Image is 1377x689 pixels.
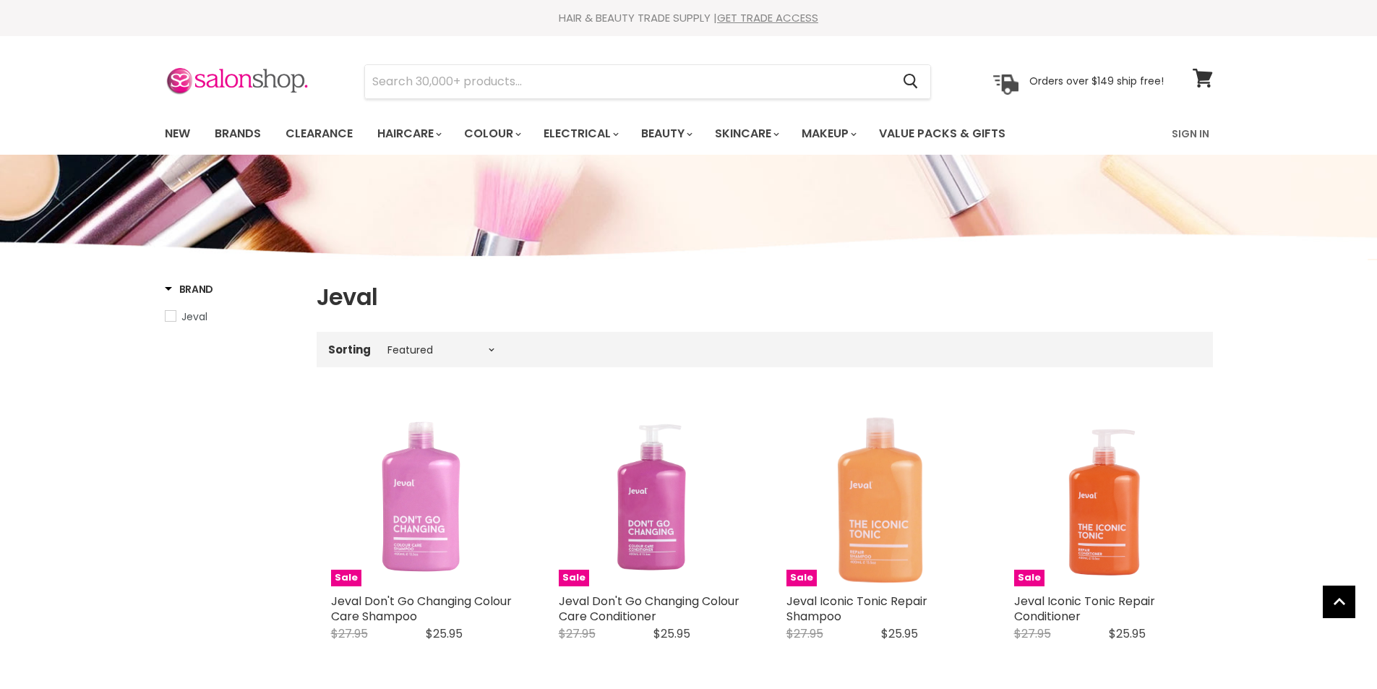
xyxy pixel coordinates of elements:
img: Jeval Don't Go Changing Colour Care Conditioner [585,402,716,586]
div: HAIR & BEAUTY TRADE SUPPLY | [147,11,1231,25]
img: Jeval Iconic Tonic Repair Shampoo [786,402,971,586]
span: Sale [786,570,817,586]
span: Sale [331,570,361,586]
span: Sale [1014,570,1044,586]
form: Product [364,64,931,99]
iframe: Gorgias live chat messenger [1305,621,1363,675]
ul: Main menu [154,113,1090,155]
a: Jeval Don't Go Changing Colour Care Conditioner Jeval Don't Go Changing Colour Care Conditioner Sale [559,402,743,586]
span: $25.95 [1109,625,1146,642]
span: Jeval [181,309,207,324]
span: $27.95 [1014,625,1051,642]
h3: Brand [165,282,214,296]
a: Jeval Iconic Tonic Repair Shampoo [786,593,927,625]
img: Jeval Iconic Tonic Repair Conditioner [1044,402,1169,586]
a: Jeval Don't Go Changing Colour Care Conditioner [559,593,739,625]
a: Jeval Don't Go Changing Colour Care Shampoo Jeval Don't Go Changing Colour Care Shampoo Sale [331,402,515,586]
p: Orders over $149 ship free! [1029,74,1164,87]
a: Beauty [630,119,701,149]
a: Jeval Iconic Tonic Repair Shampoo Jeval Iconic Tonic Repair Shampoo Sale [786,402,971,586]
a: Skincare [704,119,788,149]
a: Electrical [533,119,627,149]
a: New [154,119,201,149]
h1: Jeval [317,282,1213,312]
a: Jeval Iconic Tonic Repair Conditioner Jeval Iconic Tonic Repair Conditioner Sale [1014,402,1198,586]
span: $25.95 [426,625,463,642]
a: Jeval Iconic Tonic Repair Conditioner [1014,593,1155,625]
label: Sorting [328,343,371,356]
a: Clearance [275,119,364,149]
a: Brands [204,119,272,149]
a: Sign In [1163,119,1218,149]
a: Jeval [165,309,299,325]
img: Jeval Don't Go Changing Colour Care Shampoo [361,402,485,586]
input: Search [365,65,892,98]
a: Haircare [366,119,450,149]
a: Jeval Don't Go Changing Colour Care Shampoo [331,593,512,625]
span: $27.95 [331,625,368,642]
button: Search [892,65,930,98]
span: $27.95 [559,625,596,642]
nav: Main [147,113,1231,155]
a: Value Packs & Gifts [868,119,1016,149]
span: $27.95 [786,625,823,642]
a: GET TRADE ACCESS [717,10,818,25]
span: $25.95 [881,625,918,642]
span: $25.95 [653,625,690,642]
span: Sale [559,570,589,586]
a: Makeup [791,119,865,149]
a: Colour [453,119,530,149]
